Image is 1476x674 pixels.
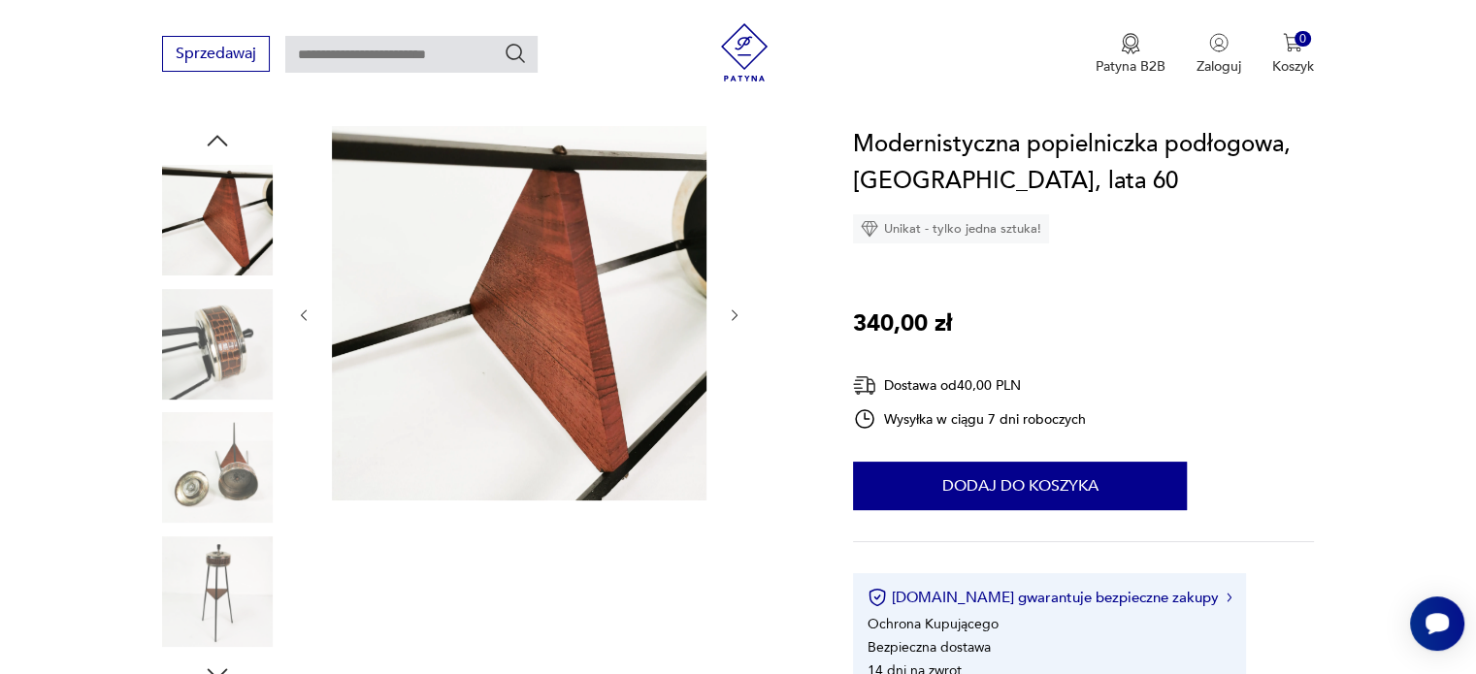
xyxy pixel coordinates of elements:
[1197,33,1241,76] button: Zaloguj
[1096,57,1165,76] p: Patyna B2B
[861,220,878,238] img: Ikona diamentu
[868,615,999,633] li: Ochrona Kupującego
[1121,33,1140,54] img: Ikona medalu
[162,36,270,72] button: Sprzedawaj
[1096,33,1165,76] button: Patyna B2B
[162,289,273,400] img: Zdjęcie produktu Modernistyczna popielniczka podłogowa, Niemcy, lata 60
[868,588,1231,607] button: [DOMAIN_NAME] gwarantuje bezpieczne zakupy
[1227,593,1232,602] img: Ikona strzałki w prawo
[162,165,273,275] img: Zdjęcie produktu Modernistyczna popielniczka podłogowa, Niemcy, lata 60
[853,373,1086,398] div: Dostawa od 40,00 PLN
[853,214,1049,243] div: Unikat - tylko jedna sztuka!
[853,407,1086,431] div: Wysyłka w ciągu 7 dni roboczych
[1272,33,1314,76] button: 0Koszyk
[853,126,1314,200] h1: Modernistyczna popielniczka podłogowa, [GEOGRAPHIC_DATA], lata 60
[868,638,991,657] li: Bezpieczna dostawa
[853,305,952,342] p: 340,00 zł
[853,462,1187,510] button: Dodaj do koszyka
[162,536,273,647] img: Zdjęcie produktu Modernistyczna popielniczka podłogowa, Niemcy, lata 60
[1283,33,1302,52] img: Ikona koszyka
[162,48,270,62] a: Sprzedawaj
[1209,33,1229,52] img: Ikonka użytkownika
[715,23,773,81] img: Patyna - sklep z meblami i dekoracjami vintage
[868,588,887,607] img: Ikona certyfikatu
[1295,31,1311,48] div: 0
[332,126,706,500] img: Zdjęcie produktu Modernistyczna popielniczka podłogowa, Niemcy, lata 60
[1096,33,1165,76] a: Ikona medaluPatyna B2B
[162,412,273,523] img: Zdjęcie produktu Modernistyczna popielniczka podłogowa, Niemcy, lata 60
[1272,57,1314,76] p: Koszyk
[853,373,876,398] img: Ikona dostawy
[1197,57,1241,76] p: Zaloguj
[1410,596,1464,651] iframe: Smartsupp widget button
[504,42,527,65] button: Szukaj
